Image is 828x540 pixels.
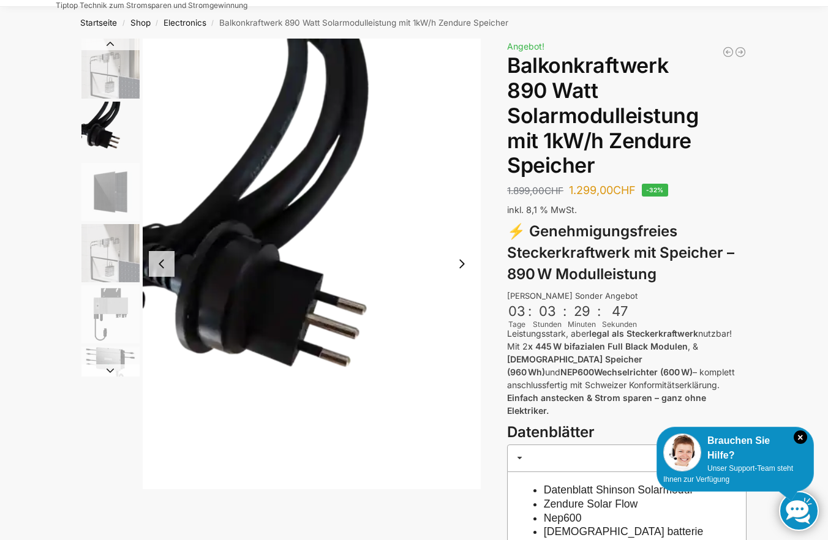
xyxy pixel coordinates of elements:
a: Electronics [164,18,206,28]
img: Zendure-solar-flow-Batteriespeicher für Balkonkraftwerke [81,224,140,282]
h3: ⚡ Genehmigungsfreies Steckerkraftwerk mit Speicher – 890 W Modulleistung [507,221,747,285]
li: 4 / 6 [78,222,140,283]
span: CHF [544,185,563,197]
li: 1 / 6 [78,39,140,100]
div: Sekunden [602,319,637,330]
strong: NEP600Wechselrichter (600 W) [560,367,693,377]
span: Angebot! [507,41,544,51]
h3: Datenblätter [507,422,747,443]
div: Stunden [533,319,562,330]
div: : [597,303,601,327]
strong: Einfach anstecken & Strom sparen – ganz ohne Elektriker. [507,392,706,416]
span: / [206,18,219,28]
div: 03 [508,303,525,319]
div: [PERSON_NAME] Sonder Angebot [507,290,747,302]
div: 03 [534,303,560,319]
span: / [151,18,164,28]
a: Shop [130,18,151,28]
li: 3 / 6 [78,161,140,222]
h1: Balkonkraftwerk 890 Watt Solarmodulleistung mit 1kW/h Zendure Speicher [507,53,747,178]
div: : [528,303,532,327]
img: Anschlusskabel-3meter_schweizer-stecker [143,39,481,489]
div: Minuten [568,319,596,330]
button: Next slide [449,251,475,277]
bdi: 1.299,00 [569,184,636,197]
li: 2 / 6 [78,100,140,161]
li: 6 / 6 [78,345,140,406]
p: Tiptop Technik zum Stromsparen und Stromgewinnung [56,2,247,9]
img: Anschlusskabel-3meter_schweizer-stecker [81,102,140,160]
li: 2 / 6 [143,39,481,489]
div: 47 [603,303,636,319]
nav: Breadcrumb [56,7,772,39]
bdi: 1.899,00 [507,185,563,197]
img: Customer service [663,433,701,471]
a: Startseite [80,18,117,28]
i: Schließen [794,430,807,444]
img: Maysun [81,163,140,221]
span: inkl. 8,1 % MwSt. [507,204,577,215]
span: -32% [642,184,668,197]
span: / [117,18,130,28]
p: Leistungsstark, aber nutzbar! Mit 2 , & und – komplett anschlussfertig mit Schweizer Konformitäts... [507,327,747,417]
img: Zendure-solar-flow-Batteriespeicher für Balkonkraftwerke [81,39,140,99]
div: Tage [507,319,527,330]
a: Zendure Solar Flow [544,498,638,510]
a: Balkonkraftwerk 890 Watt Solarmodulleistung mit 2kW/h Zendure Speicher [722,46,734,58]
strong: [DEMOGRAPHIC_DATA] Speicher (960 Wh) [507,354,642,377]
strong: legal als Steckerkraftwerk [589,328,698,339]
a: Steckerkraftwerk mit 4 KW Speicher und 8 Solarmodulen mit 3600 Watt [734,46,747,58]
div: : [563,303,566,327]
li: 5 / 6 [78,283,140,345]
button: Next slide [81,364,140,377]
button: Previous slide [81,38,140,50]
a: Nep600 [544,512,582,524]
span: Unser Support-Team steht Ihnen zur Verfügung [663,464,793,484]
span: CHF [613,184,636,197]
button: Previous slide [149,251,175,277]
img: Zendure-Solaflow [81,347,140,405]
div: 29 [569,303,595,319]
div: Brauchen Sie Hilfe? [663,433,807,463]
a: Datenblatt Shinson Solarmodul [544,484,693,496]
img: nep-microwechselrichter-600w [81,285,140,343]
strong: x 445 W bifazialen Full Black Modulen [528,341,688,351]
